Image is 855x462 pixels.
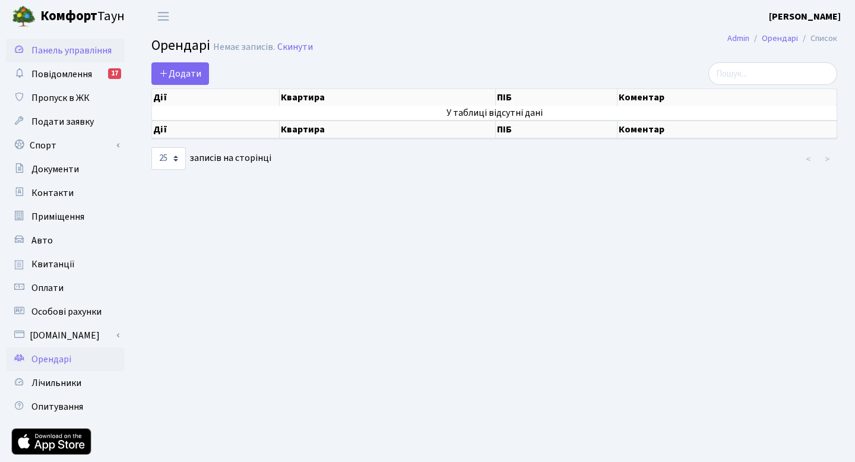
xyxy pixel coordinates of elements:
[31,234,53,247] span: Авто
[280,121,496,138] th: Квартира
[12,5,36,29] img: logo.png
[6,62,125,86] a: Повідомлення17
[159,67,201,80] span: Додати
[31,186,74,200] span: Контакти
[6,252,125,276] a: Квитанції
[727,32,749,45] a: Admin
[151,62,209,85] a: Додати
[710,26,855,51] nav: breadcrumb
[617,89,837,106] th: Коментар
[6,395,125,419] a: Опитування
[31,400,83,413] span: Опитування
[31,258,75,271] span: Квитанції
[769,10,841,24] a: [PERSON_NAME]
[6,134,125,157] a: Спорт
[6,86,125,110] a: Пропуск в ЖК
[277,42,313,53] a: Скинути
[31,210,84,223] span: Приміщення
[108,68,121,79] div: 17
[617,121,837,138] th: Коментар
[6,157,125,181] a: Документи
[6,181,125,205] a: Контакти
[31,305,102,318] span: Особові рахунки
[496,89,617,106] th: ПІБ
[152,121,280,138] th: Дії
[31,376,81,390] span: Лічильники
[31,115,94,128] span: Подати заявку
[6,229,125,252] a: Авто
[6,39,125,62] a: Панель управління
[31,44,112,57] span: Панель управління
[6,110,125,134] a: Подати заявку
[6,300,125,324] a: Особові рахунки
[6,205,125,229] a: Приміщення
[151,147,271,170] label: записів на сторінці
[151,147,186,170] select: записів на сторінці
[31,353,71,366] span: Орендарі
[769,10,841,23] b: [PERSON_NAME]
[708,62,837,85] input: Пошук...
[496,121,617,138] th: ПІБ
[31,68,92,81] span: Повідомлення
[31,281,64,295] span: Оплати
[213,42,275,53] div: Немає записів.
[6,276,125,300] a: Оплати
[6,347,125,371] a: Орендарі
[151,35,210,56] span: Орендарі
[6,371,125,395] a: Лічильники
[762,32,798,45] a: Орендарі
[40,7,125,27] span: Таун
[31,91,90,105] span: Пропуск в ЖК
[148,7,178,26] button: Переключити навігацію
[6,324,125,347] a: [DOMAIN_NAME]
[798,32,837,45] li: Список
[152,106,837,120] td: У таблиці відсутні дані
[40,7,97,26] b: Комфорт
[31,163,79,176] span: Документи
[152,89,280,106] th: Дії
[280,89,496,106] th: Квартира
